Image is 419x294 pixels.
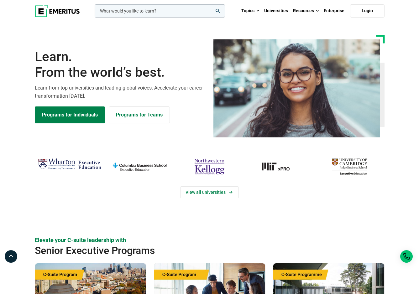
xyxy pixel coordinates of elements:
img: columbia-business-school [108,156,171,177]
img: Wharton Executive Education [38,156,102,172]
a: View Universities [180,186,239,198]
h1: Learn. [35,49,206,80]
img: cambridge-judge-business-school [317,156,381,177]
input: woocommerce-product-search-field-0 [95,4,225,18]
span: From the world’s best. [35,64,206,80]
a: Explore Programs [35,106,105,123]
img: Learn from the world's best [213,39,380,137]
a: Login [350,4,385,18]
img: northwestern-kellogg [178,156,241,177]
p: Learn from top universities and leading global voices. Accelerate your career transformation [DATE]. [35,84,206,100]
a: Explore for Business [109,106,170,123]
a: MIT-xPRO [248,156,311,177]
img: MIT xPRO [248,156,311,177]
h2: Senior Executive Programs [35,244,349,257]
p: Elevate your C-suite leadership with [35,236,385,244]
